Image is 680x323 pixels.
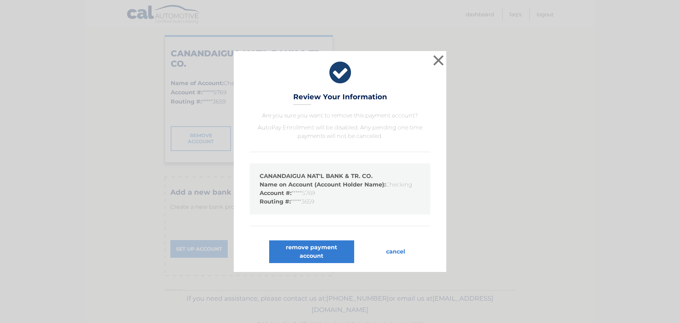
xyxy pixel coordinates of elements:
p: AutoPay Enrollment will be disabled. Any pending one time payments will not be canceled. [250,123,430,140]
strong: Routing #: [260,198,291,205]
p: Are you sure you want to remove this payment account? [250,111,430,120]
button: × [431,53,446,67]
button: cancel [380,240,411,263]
h3: Review Your Information [293,93,387,105]
strong: Account #: [260,190,291,196]
strong: CANANDAIGUA NAT'L BANK & TR. CO. [260,173,373,179]
strong: Name on Account (Account Holder Name): [260,181,386,188]
li: Checking [260,180,420,189]
button: remove payment account [269,240,354,263]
